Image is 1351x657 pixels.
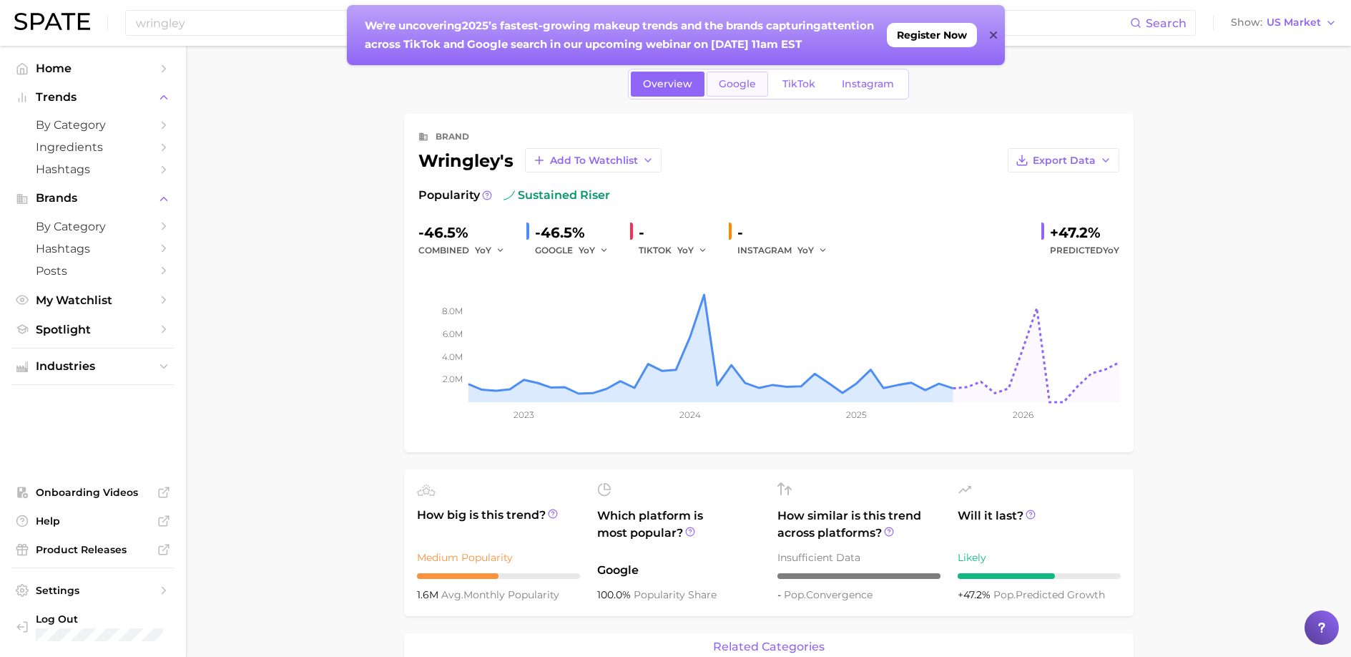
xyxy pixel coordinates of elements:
[11,580,175,601] a: Settings
[1050,242,1119,259] span: Predicted
[36,323,150,336] span: Spotlight
[36,242,150,255] span: Hashtags
[11,608,175,646] a: Log out. Currently logged in with e-mail chelsea@spate.nyc.
[597,562,760,579] span: Google
[535,221,619,244] div: -46.5%
[417,588,441,601] span: 1.6m
[475,242,506,259] button: YoY
[1012,409,1033,420] tspan: 2026
[11,318,175,341] a: Spotlight
[514,409,534,420] tspan: 2023
[36,162,150,176] span: Hashtags
[36,360,150,373] span: Industries
[958,507,1121,542] span: Will it last?
[784,588,873,601] span: convergence
[958,573,1121,579] div: 6 / 10
[134,11,1130,35] input: Search here for a brand, industry, or ingredient
[1267,19,1321,26] span: US Market
[11,260,175,282] a: Posts
[503,187,610,204] span: sustained riser
[639,242,717,259] div: TIKTOK
[550,155,638,167] span: Add to Watchlist
[993,588,1105,601] span: predicted growth
[36,264,150,278] span: Posts
[36,584,150,597] span: Settings
[503,190,515,201] img: sustained riser
[1103,245,1119,255] span: YoY
[36,543,150,556] span: Product Releases
[11,356,175,377] button: Industries
[784,588,806,601] abbr: popularity index
[770,72,827,97] a: TikTok
[36,293,150,307] span: My Watchlist
[36,515,150,527] span: Help
[436,128,469,145] div: brand
[11,238,175,260] a: Hashtags
[1008,148,1119,172] button: Export Data
[11,188,175,209] button: Brands
[713,641,825,653] span: related categories
[36,613,163,626] span: Log Out
[1146,16,1187,30] span: Search
[11,57,175,79] a: Home
[36,62,150,75] span: Home
[36,140,150,154] span: Ingredients
[11,289,175,311] a: My Watchlist
[842,78,894,90] span: Instagram
[11,136,175,158] a: Ingredients
[417,549,580,566] div: Medium Popularity
[579,242,609,259] button: YoY
[417,507,580,542] span: How big is this trend?
[36,220,150,233] span: by Category
[1231,19,1262,26] span: Show
[777,573,940,579] div: – / 10
[36,486,150,499] span: Onboarding Videos
[1227,14,1340,32] button: ShowUS Market
[679,409,700,420] tspan: 2024
[418,187,480,204] span: Popularity
[677,242,708,259] button: YoY
[418,242,515,259] div: combined
[737,242,837,259] div: INSTAGRAM
[597,588,634,601] span: 100.0%
[36,118,150,132] span: by Category
[11,87,175,108] button: Trends
[643,78,692,90] span: Overview
[11,215,175,238] a: by Category
[677,244,694,256] span: YoY
[441,588,559,601] span: monthly popularity
[782,78,815,90] span: TikTok
[11,510,175,532] a: Help
[639,221,717,244] div: -
[525,148,662,172] button: Add to Watchlist
[418,148,662,172] div: wringley's
[535,242,619,259] div: GOOGLE
[634,588,717,601] span: popularity share
[958,549,1121,566] div: Likely
[11,158,175,180] a: Hashtags
[597,507,760,555] span: Which platform is most popular?
[846,409,867,420] tspan: 2025
[36,192,150,205] span: Brands
[777,507,940,542] span: How similar is this trend across platforms?
[707,72,768,97] a: Google
[797,242,828,259] button: YoY
[830,72,906,97] a: Instagram
[11,114,175,136] a: by Category
[797,244,814,256] span: YoY
[579,244,595,256] span: YoY
[14,13,90,30] img: SPATE
[958,588,993,601] span: +47.2%
[777,549,940,566] div: Insufficient Data
[418,221,515,244] div: -46.5%
[1050,221,1119,244] div: +47.2%
[417,573,580,579] div: 5 / 10
[737,221,837,244] div: -
[475,244,491,256] span: YoY
[631,72,704,97] a: Overview
[993,588,1016,601] abbr: popularity index
[719,78,756,90] span: Google
[11,539,175,560] a: Product Releases
[11,482,175,503] a: Onboarding Videos
[777,588,784,601] span: -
